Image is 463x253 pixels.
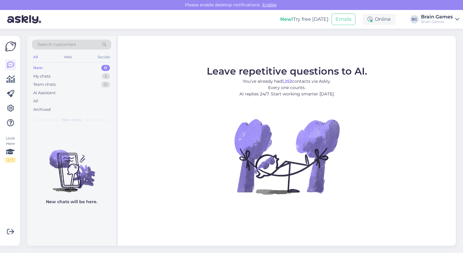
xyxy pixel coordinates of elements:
[5,136,16,163] div: Look Here
[33,82,56,88] div: Team chats
[332,14,355,25] button: Emails
[46,199,97,205] p: New chats will be here.
[33,73,50,79] div: My chats
[102,73,110,79] div: 5
[207,78,367,97] p: You’ve already had contacts via Askly. Every one counts. AI replies 24/7. Start working smarter [...
[37,41,76,48] span: Search customers
[280,16,293,22] b: New!
[421,19,453,24] div: Brain Games
[410,15,419,24] div: BG
[33,90,56,96] div: AI Assistant
[280,16,329,23] div: Try free [DATE]:
[62,117,81,123] span: New chats
[282,78,292,84] b: 1,252
[101,82,110,88] div: 0
[33,107,51,113] div: Archived
[5,157,16,163] div: 2 / 3
[421,14,453,19] div: Brain Games
[207,65,367,77] span: Leave repetitive questions to AI.
[421,14,459,24] a: Brain GamesBrain Games
[32,53,39,61] div: All
[27,139,116,193] img: No chats
[232,102,341,211] img: No Chat active
[363,14,396,25] div: Online
[33,65,43,71] div: New
[63,53,73,61] div: Web
[96,53,111,61] div: Socials
[33,98,38,104] div: All
[261,2,278,8] span: Enable
[101,65,110,71] div: 0
[5,41,16,52] img: Askly Logo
